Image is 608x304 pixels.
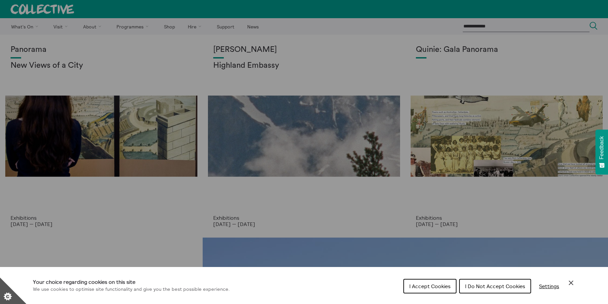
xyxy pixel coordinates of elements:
button: Settings [534,280,564,293]
span: Feedback [599,136,605,159]
button: Feedback - Show survey [595,130,608,174]
button: I Do Not Accept Cookies [459,279,531,293]
button: Close Cookie Control [567,279,575,287]
span: I Accept Cookies [409,283,451,289]
span: Settings [539,283,559,289]
p: We use cookies to optimise site functionality and give you the best possible experience. [33,286,230,293]
button: I Accept Cookies [403,279,456,293]
span: I Do Not Accept Cookies [465,283,525,289]
h1: Your choice regarding cookies on this site [33,278,230,286]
